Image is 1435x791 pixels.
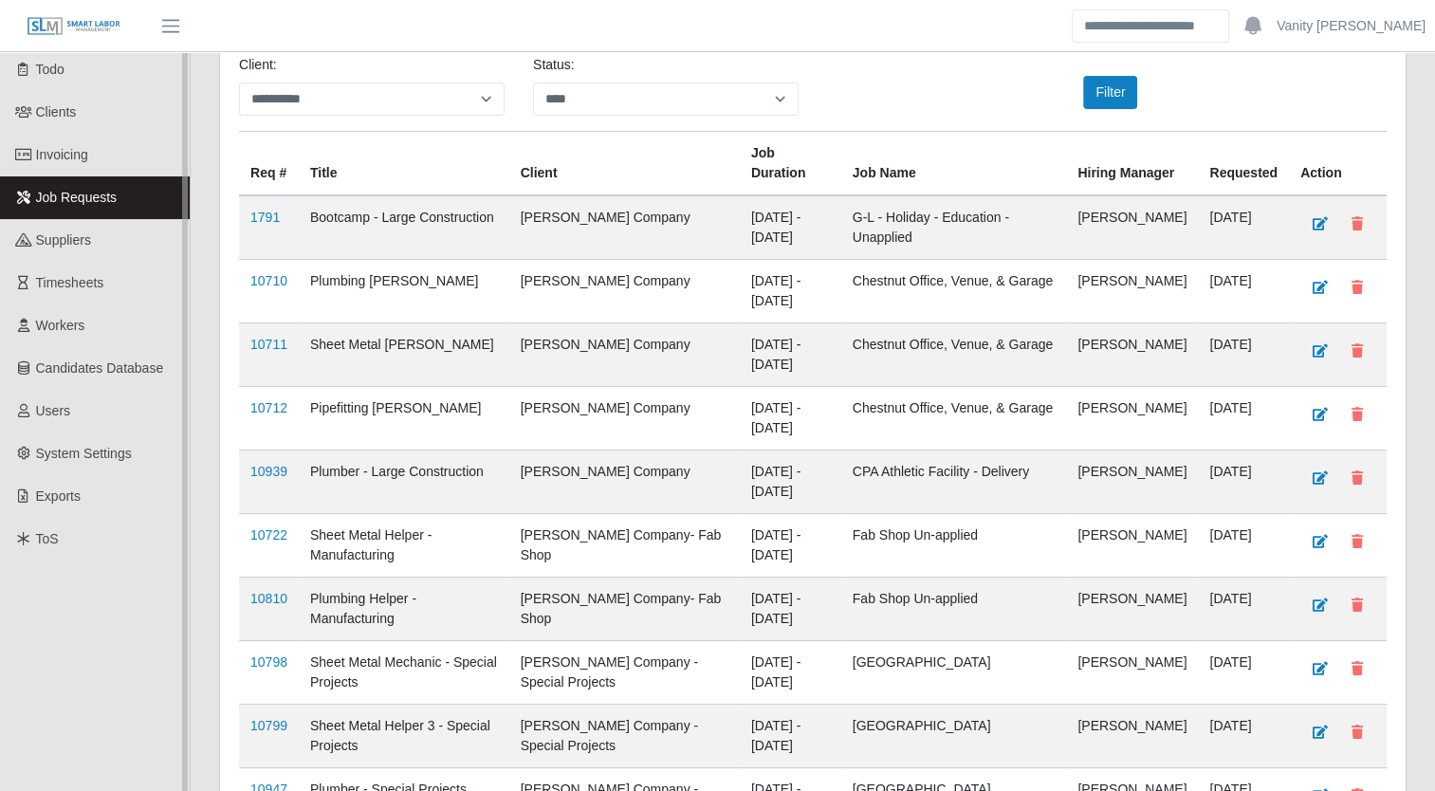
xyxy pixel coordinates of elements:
td: [PERSON_NAME] [1066,578,1198,641]
th: Title [299,132,509,196]
th: Requested [1198,132,1289,196]
td: Chestnut Office, Venue, & Garage [841,260,1067,323]
td: Plumbing [PERSON_NAME] [299,260,509,323]
td: [PERSON_NAME] [1066,387,1198,451]
td: Sheet Metal Mechanic - Special Projects [299,641,509,705]
td: [DATE] - [DATE] [740,195,841,260]
a: 1791 [250,210,280,225]
td: [DATE] [1198,195,1289,260]
span: Invoicing [36,147,88,162]
a: 10722 [250,527,287,543]
button: Filter [1083,76,1137,109]
td: [PERSON_NAME] [1066,705,1198,768]
a: 10939 [250,464,287,479]
a: 10810 [250,591,287,606]
td: [PERSON_NAME] Company [509,323,740,387]
td: [PERSON_NAME] [1066,451,1198,514]
label: Client: [239,55,277,75]
td: [DATE] - [DATE] [740,641,841,705]
label: Status: [533,55,575,75]
td: Chestnut Office, Venue, & Garage [841,323,1067,387]
td: [DATE] - [DATE] [740,514,841,578]
a: 10712 [250,400,287,415]
td: Bootcamp - Large Construction [299,195,509,260]
span: Exports [36,488,81,504]
td: G-L - Holiday - Education - Unapplied [841,195,1067,260]
td: [DATE] [1198,514,1289,578]
td: [PERSON_NAME] [1066,195,1198,260]
span: Users [36,403,71,418]
td: [DATE] - [DATE] [740,387,841,451]
a: 10711 [250,337,287,352]
td: Chestnut Office, Venue, & Garage [841,387,1067,451]
td: [DATE] [1198,260,1289,323]
td: [PERSON_NAME] [1066,260,1198,323]
span: Suppliers [36,232,91,248]
td: [DATE] - [DATE] [740,323,841,387]
td: [GEOGRAPHIC_DATA] [841,705,1067,768]
td: [DATE] [1198,323,1289,387]
td: [PERSON_NAME] Company [509,387,740,451]
td: [PERSON_NAME] [1066,323,1198,387]
td: CPA Athletic Facility - Delivery [841,451,1067,514]
td: Plumbing Helper - Manufacturing [299,578,509,641]
td: [DATE] [1198,578,1289,641]
td: [DATE] - [DATE] [740,578,841,641]
td: [PERSON_NAME] Company [509,195,740,260]
td: [PERSON_NAME] Company - Special Projects [509,705,740,768]
th: Action [1289,132,1387,196]
td: Fab Shop Un-applied [841,514,1067,578]
span: Clients [36,104,77,120]
th: Client [509,132,740,196]
td: Sheet Metal Helper 3 - Special Projects [299,705,509,768]
th: Req # [239,132,299,196]
td: [PERSON_NAME] Company- Fab Shop [509,578,740,641]
td: [DATE] - [DATE] [740,260,841,323]
th: Hiring Manager [1066,132,1198,196]
td: [PERSON_NAME] [1066,641,1198,705]
span: ToS [36,531,59,546]
span: Job Requests [36,190,118,205]
td: [DATE] [1198,641,1289,705]
td: [PERSON_NAME] Company- Fab Shop [509,514,740,578]
img: SLM Logo [27,16,121,37]
a: 10799 [250,718,287,733]
a: Vanity [PERSON_NAME] [1277,16,1426,36]
th: Job Name [841,132,1067,196]
span: Candidates Database [36,360,164,376]
a: 10798 [250,654,287,670]
span: Timesheets [36,275,104,290]
td: [DATE] [1198,387,1289,451]
td: Sheet Metal Helper - Manufacturing [299,514,509,578]
td: [DATE] [1198,451,1289,514]
span: System Settings [36,446,132,461]
td: [PERSON_NAME] Company - Special Projects [509,641,740,705]
span: Todo [36,62,64,77]
td: [DATE] - [DATE] [740,451,841,514]
td: [DATE] [1198,705,1289,768]
td: [PERSON_NAME] [1066,514,1198,578]
span: Workers [36,318,85,333]
td: Sheet Metal [PERSON_NAME] [299,323,509,387]
td: Fab Shop Un-applied [841,578,1067,641]
td: [GEOGRAPHIC_DATA] [841,641,1067,705]
td: [DATE] - [DATE] [740,705,841,768]
td: [PERSON_NAME] Company [509,451,740,514]
td: [PERSON_NAME] Company [509,260,740,323]
td: Pipefitting [PERSON_NAME] [299,387,509,451]
input: Search [1072,9,1229,43]
th: Job Duration [740,132,841,196]
a: 10710 [250,273,287,288]
td: Plumber - Large Construction [299,451,509,514]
